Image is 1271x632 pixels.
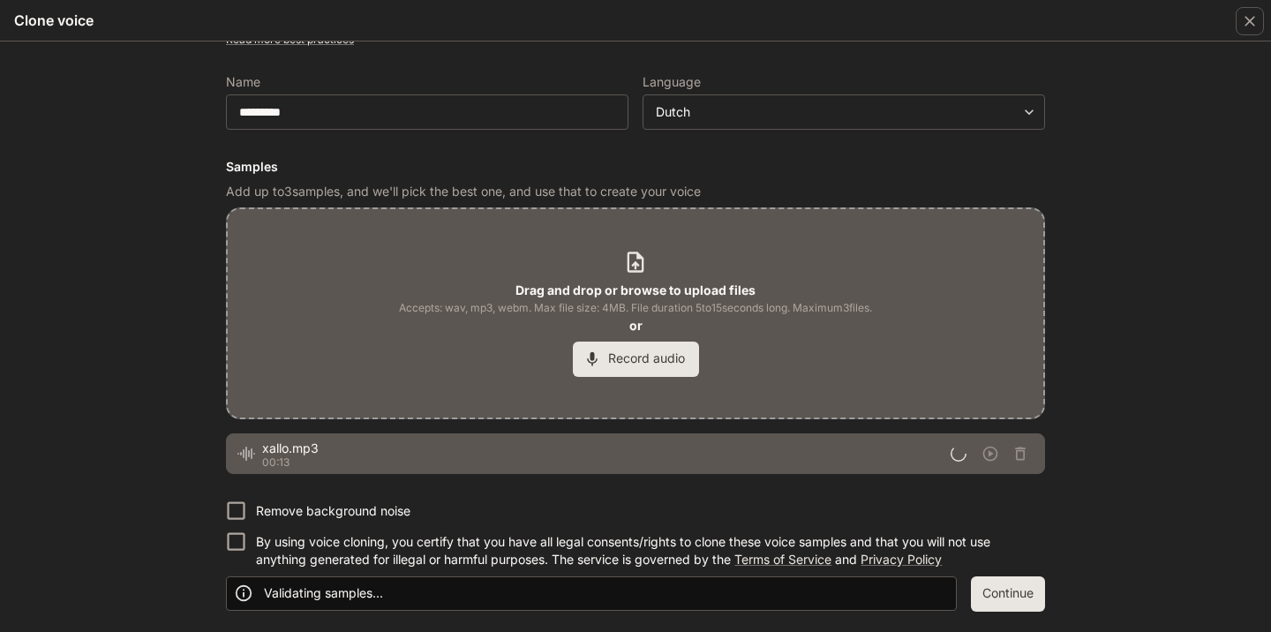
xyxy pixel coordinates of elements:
p: Add up to 3 samples, and we'll pick the best one, and use that to create your voice [226,183,1045,200]
span: Accepts: wav, mp3, webm. Max file size: 4MB. File duration 5 to 15 seconds long. Maximum 3 files. [399,299,872,317]
h5: Clone voice [14,11,94,30]
span: xallo.mp3 [262,440,951,457]
button: Continue [971,576,1045,612]
div: Validating samples... [264,577,383,609]
p: Remove background noise [256,502,410,520]
button: Record audio [573,342,699,377]
div: Dutch [656,103,1016,121]
b: or [629,318,643,333]
a: Terms of Service [734,552,831,567]
p: 00:13 [262,457,951,468]
h6: Samples [226,158,1045,176]
p: Language [643,76,701,88]
p: By using voice cloning, you certify that you have all legal consents/rights to clone these voice ... [256,533,1031,568]
div: Dutch [643,103,1044,121]
p: Name [226,76,260,88]
a: Privacy Policy [861,552,942,567]
b: Drag and drop or browse to upload files [515,282,756,297]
